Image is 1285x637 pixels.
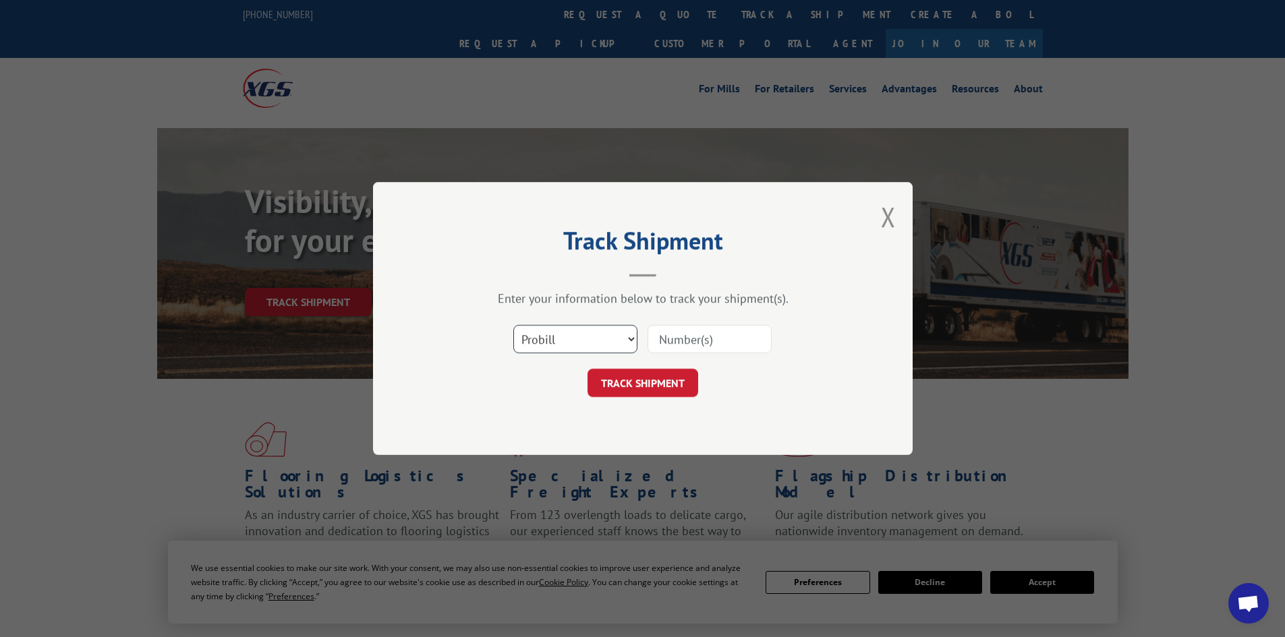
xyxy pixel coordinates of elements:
button: TRACK SHIPMENT [588,369,698,397]
div: Open chat [1228,583,1269,624]
div: Enter your information below to track your shipment(s). [440,291,845,306]
button: Close modal [881,199,896,235]
input: Number(s) [648,325,772,353]
h2: Track Shipment [440,231,845,257]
